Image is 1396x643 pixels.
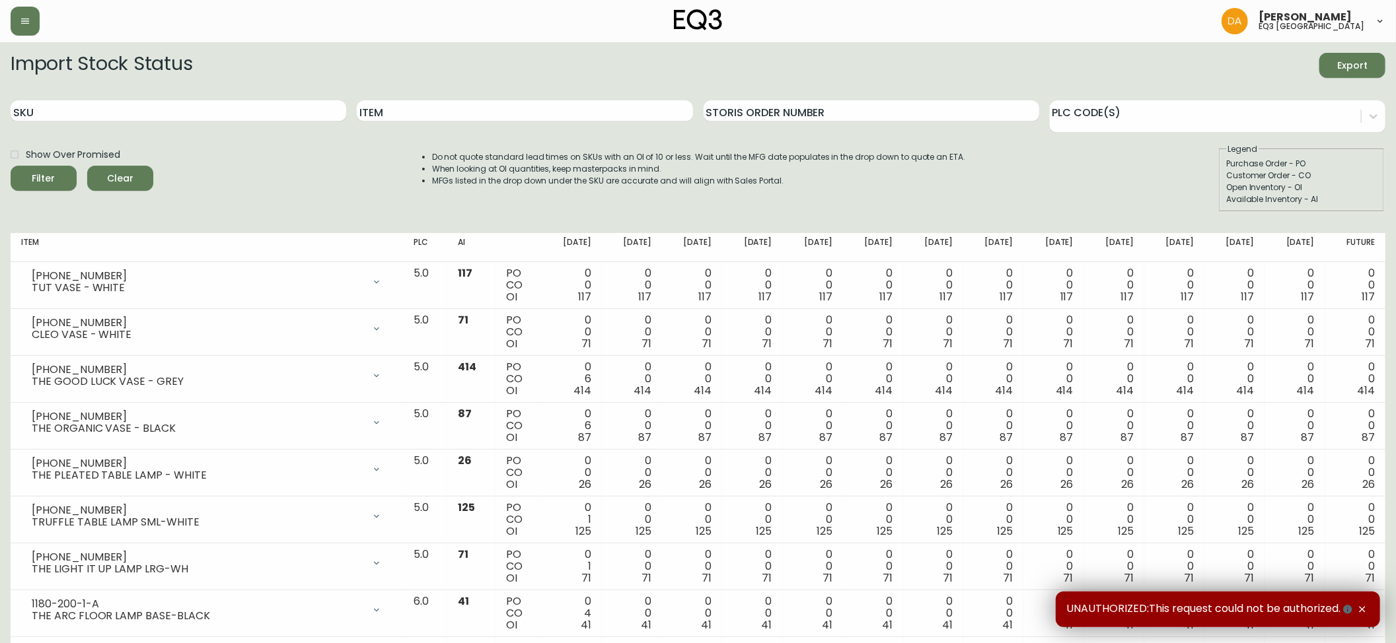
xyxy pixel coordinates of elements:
[854,408,893,444] div: 0 0
[1215,549,1254,584] div: 0 0
[756,524,772,539] span: 125
[1064,336,1074,351] span: 71
[1215,314,1254,350] div: 0 0
[506,267,531,303] div: PO CO
[32,610,363,622] div: THE ARC FLOOR LAMP BASE-BLACK
[1120,289,1134,304] span: 117
[1118,524,1134,539] span: 125
[914,455,953,491] div: 0 0
[1034,502,1073,537] div: 0 0
[552,549,591,584] div: 0 1
[1241,430,1254,445] span: 87
[1060,289,1074,304] span: 117
[1181,477,1194,492] span: 26
[883,570,893,586] span: 71
[937,524,953,539] span: 125
[1124,570,1134,586] span: 71
[1121,477,1134,492] span: 26
[702,570,712,586] span: 71
[1275,502,1314,537] div: 0 0
[1061,477,1074,492] span: 26
[581,570,591,586] span: 71
[506,595,531,631] div: PO CO
[552,502,591,537] div: 0 1
[638,430,651,445] span: 87
[1215,502,1254,537] div: 0 0
[32,329,363,341] div: CLEO VASE - WHITE
[21,455,392,484] div: [PHONE_NUMBER]THE PLEATED TABLE LAMP - WHITE
[458,547,468,562] span: 71
[32,270,363,282] div: [PHONE_NUMBER]
[1265,233,1325,262] th: [DATE]
[854,595,893,631] div: 0 0
[820,477,832,492] span: 26
[506,617,517,632] span: OI
[1244,336,1254,351] span: 71
[793,549,832,584] div: 0 0
[1226,193,1377,205] div: Available Inventory - AI
[575,524,591,539] span: 125
[733,455,772,491] div: 0 0
[914,595,953,631] div: 0 0
[578,289,591,304] span: 117
[552,267,591,303] div: 0 0
[506,361,531,397] div: PO CO
[974,595,1013,631] div: 0 0
[759,289,772,304] span: 117
[722,233,782,262] th: [DATE]
[506,408,531,444] div: PO CO
[754,383,772,398] span: 414
[694,383,712,398] span: 414
[673,408,712,444] div: 0 0
[638,289,651,304] span: 117
[1215,267,1254,303] div: 0 0
[1095,549,1134,584] div: 0 0
[1259,22,1364,30] h5: eq3 [GEOGRAPHIC_DATA]
[914,361,953,397] div: 0 0
[581,336,591,351] span: 71
[1241,289,1254,304] span: 117
[506,549,531,584] div: PO CO
[783,233,843,262] th: [DATE]
[1302,289,1315,304] span: 117
[32,457,363,469] div: [PHONE_NUMBER]
[793,595,832,631] div: 0 0
[1302,477,1315,492] span: 26
[403,403,447,450] td: 5.0
[793,455,832,491] div: 0 0
[817,524,832,539] span: 125
[793,314,832,350] div: 0 0
[733,502,772,537] div: 0 0
[506,430,517,445] span: OI
[974,549,1013,584] div: 0 0
[1365,570,1375,586] span: 71
[612,408,651,444] div: 0 0
[21,361,392,390] div: [PHONE_NUMBER]THE GOOD LUCK VASE - GREY
[943,336,953,351] span: 71
[733,267,772,303] div: 0 0
[403,496,447,543] td: 5.0
[823,570,832,586] span: 71
[1330,57,1375,74] span: Export
[998,524,1013,539] span: 125
[875,383,893,398] span: 414
[506,289,517,304] span: OI
[506,336,517,351] span: OI
[733,361,772,397] div: 0 0
[26,148,120,162] span: Show Over Promised
[914,502,953,537] div: 0 0
[854,314,893,350] div: 0 0
[698,289,712,304] span: 117
[403,450,447,496] td: 5.0
[1184,336,1194,351] span: 71
[1155,549,1194,584] div: 0 0
[943,570,953,586] span: 71
[32,469,363,481] div: THE PLEATED TABLE LAMP - WHITE
[1095,267,1134,303] div: 0 0
[32,516,363,528] div: TRUFFLE TABLE LAMP SML-WHITE
[458,312,468,327] span: 71
[458,500,475,515] span: 125
[552,595,591,631] div: 0 4
[1275,314,1314,350] div: 0 0
[1120,430,1134,445] span: 87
